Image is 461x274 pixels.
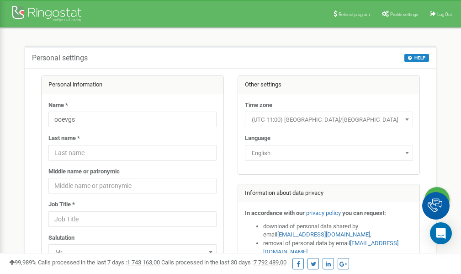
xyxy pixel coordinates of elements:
[48,101,68,110] label: Name *
[245,134,270,143] label: Language
[390,12,418,17] span: Profile settings
[48,167,120,176] label: Middle name or patronymic
[42,76,223,94] div: Personal information
[342,210,386,216] strong: you can request:
[339,12,370,17] span: Referral program
[48,211,217,227] input: Job Title
[48,134,80,143] label: Last name *
[306,210,341,216] a: privacy policy
[48,244,217,260] span: Mr.
[245,145,413,161] span: English
[48,112,217,127] input: Name
[38,259,160,266] span: Calls processed in the last 7 days :
[48,145,217,161] input: Last name
[277,231,370,238] a: [EMAIL_ADDRESS][DOMAIN_NAME]
[238,184,420,203] div: Information about data privacy
[404,54,429,62] button: HELP
[248,113,410,126] span: (UTC-11:00) Pacific/Midway
[263,239,413,256] li: removal of personal data by email ,
[48,200,75,209] label: Job Title *
[437,12,452,17] span: Log Out
[161,259,286,266] span: Calls processed in the last 30 days :
[430,222,452,244] div: Open Intercom Messenger
[9,259,37,266] span: 99,989%
[32,54,88,62] h5: Personal settings
[48,178,217,193] input: Middle name or patronymic
[248,147,410,160] span: English
[48,234,74,242] label: Salutation
[245,112,413,127] span: (UTC-11:00) Pacific/Midway
[245,210,305,216] strong: In accordance with our
[52,246,213,259] span: Mr.
[238,76,420,94] div: Other settings
[254,259,286,266] u: 7 792 489,00
[245,101,272,110] label: Time zone
[127,259,160,266] u: 1 743 163,00
[263,222,413,239] li: download of personal data shared by email ,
